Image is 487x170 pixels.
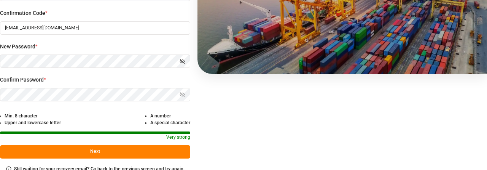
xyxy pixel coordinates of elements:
small: A special character [150,120,190,125]
small: Upper and lowercase letter [5,120,61,125]
li: Min. 8 character [5,112,61,119]
small: A number [150,113,171,119]
p: Very strong [166,134,190,142]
